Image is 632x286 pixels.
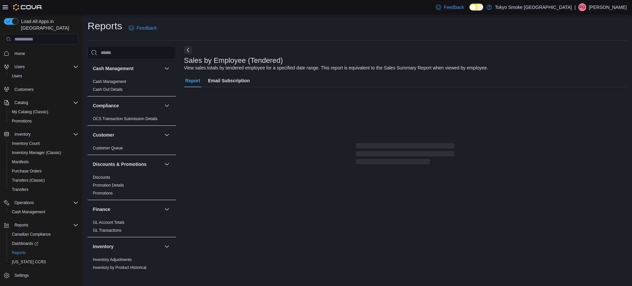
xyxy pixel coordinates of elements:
[93,273,134,278] a: Inventory Count Details
[9,108,51,116] a: My Catalog (Classic)
[184,46,192,54] button: Next
[12,109,48,115] span: My Catalog (Classic)
[12,49,78,57] span: Home
[444,4,464,11] span: Feedback
[7,185,81,194] button: Transfers
[9,240,41,247] a: Dashboards
[9,167,78,175] span: Purchase Orders
[93,146,123,150] a: Customer Queue
[9,240,78,247] span: Dashboards
[1,198,81,207] button: Operations
[12,199,37,207] button: Operations
[9,208,48,216] a: Cash Management
[93,102,119,109] h3: Compliance
[9,176,47,184] a: Transfers (Classic)
[12,241,38,246] span: Dashboards
[12,259,46,265] span: [US_STATE] CCRS
[9,186,31,194] a: Transfers
[12,250,26,255] span: Reports
[137,25,157,31] span: Feedback
[93,79,126,84] span: Cash Management
[7,248,81,257] button: Reports
[12,221,31,229] button: Reports
[12,86,36,93] a: Customers
[9,176,78,184] span: Transfers (Classic)
[9,158,78,166] span: Manifests
[9,167,44,175] a: Purchase Orders
[88,19,122,33] h1: Reports
[12,99,31,107] button: Catalog
[14,64,25,69] span: Users
[12,187,28,192] span: Transfers
[93,228,121,233] a: GL Transactions
[126,21,159,35] a: Feedback
[12,85,78,93] span: Customers
[208,74,250,87] span: Email Subscription
[9,158,31,166] a: Manifests
[88,144,176,155] div: Customer
[12,232,51,237] span: Canadian Compliance
[163,65,171,72] button: Cash Management
[12,118,32,124] span: Promotions
[184,57,283,65] h3: Sales by Employee (Tendered)
[9,149,64,157] a: Inventory Manager (Classic)
[14,132,31,137] span: Inventory
[93,87,123,92] span: Cash Out Details
[93,175,110,180] a: Discounts
[12,159,29,165] span: Manifests
[14,87,34,92] span: Customers
[1,48,81,58] button: Home
[12,150,61,155] span: Inventory Manager (Classic)
[9,258,49,266] a: [US_STATE] CCRS
[13,4,42,11] img: Cova
[12,209,45,215] span: Cash Management
[433,1,466,14] a: Feedback
[7,107,81,117] button: My Catalog (Classic)
[93,243,114,250] h3: Inventory
[9,72,25,80] a: Users
[14,51,25,56] span: Home
[12,271,78,279] span: Settings
[12,130,33,138] button: Inventory
[12,221,78,229] span: Reports
[12,99,78,107] span: Catalog
[7,117,81,126] button: Promotions
[12,130,78,138] span: Inventory
[93,206,110,213] h3: Finance
[1,271,81,280] button: Settings
[93,183,124,188] span: Promotion Details
[589,3,627,11] p: [PERSON_NAME]
[7,167,81,176] button: Purchase Orders
[93,191,113,195] a: Promotions
[12,73,22,79] span: Users
[356,144,455,166] span: Loading
[12,169,42,174] span: Purchase Orders
[9,249,78,257] span: Reports
[12,63,78,71] span: Users
[185,74,200,87] span: Report
[18,18,78,31] span: Load All Apps in [GEOGRAPHIC_DATA]
[93,257,132,262] a: Inventory Adjustments
[93,65,162,72] button: Cash Management
[7,71,81,81] button: Users
[1,62,81,71] button: Users
[93,132,162,138] button: Customer
[93,265,146,270] a: Inventory by Product Historical
[7,176,81,185] button: Transfers (Classic)
[12,50,28,58] a: Home
[9,230,78,238] span: Canadian Compliance
[12,63,27,71] button: Users
[9,258,78,266] span: Washington CCRS
[1,130,81,139] button: Inventory
[88,219,176,237] div: Finance
[578,3,586,11] div: Pooja Gulati
[14,273,29,278] span: Settings
[14,100,28,105] span: Catalog
[88,78,176,96] div: Cash Management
